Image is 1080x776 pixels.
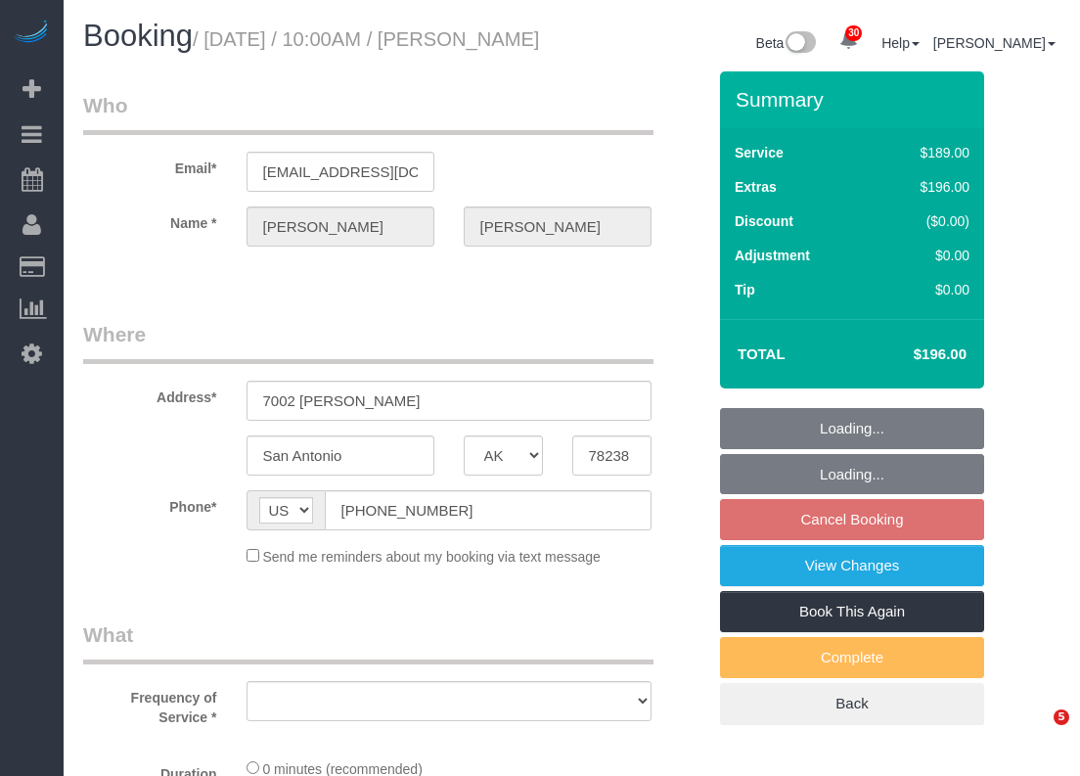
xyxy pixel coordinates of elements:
label: Phone* [68,490,232,517]
div: $0.00 [878,280,969,299]
img: New interface [784,31,816,57]
label: Discount [735,211,793,231]
input: First Name* [247,206,434,247]
label: Service [735,143,784,162]
label: Extras [735,177,777,197]
a: Book This Again [720,591,984,632]
input: City* [247,435,434,476]
label: Email* [68,152,232,178]
a: Beta [756,35,817,51]
label: Name * [68,206,232,233]
h3: Summary [736,88,974,111]
img: Automaid Logo [12,20,51,47]
legend: What [83,620,653,664]
a: [PERSON_NAME] [933,35,1056,51]
div: $189.00 [878,143,969,162]
input: Email* [247,152,434,192]
small: / [DATE] / 10:00AM / [PERSON_NAME] [193,28,539,50]
input: Zip Code* [572,435,652,476]
span: Send me reminders about my booking via text message [262,549,601,565]
iframe: Intercom live chat [1013,709,1060,756]
a: Help [881,35,920,51]
h4: $196.00 [855,346,967,363]
strong: Total [738,345,786,362]
span: 30 [845,25,862,41]
label: Frequency of Service * [68,681,232,727]
input: Last Name* [464,206,652,247]
a: Back [720,683,984,724]
a: 30 [830,20,868,63]
div: $196.00 [878,177,969,197]
div: ($0.00) [878,211,969,231]
label: Tip [735,280,755,299]
div: $0.00 [878,246,969,265]
span: 5 [1054,709,1069,725]
legend: Where [83,320,653,364]
a: View Changes [720,545,984,586]
span: Booking [83,19,193,53]
label: Address* [68,381,232,407]
input: Phone* [325,490,652,530]
label: Adjustment [735,246,810,265]
legend: Who [83,91,653,135]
